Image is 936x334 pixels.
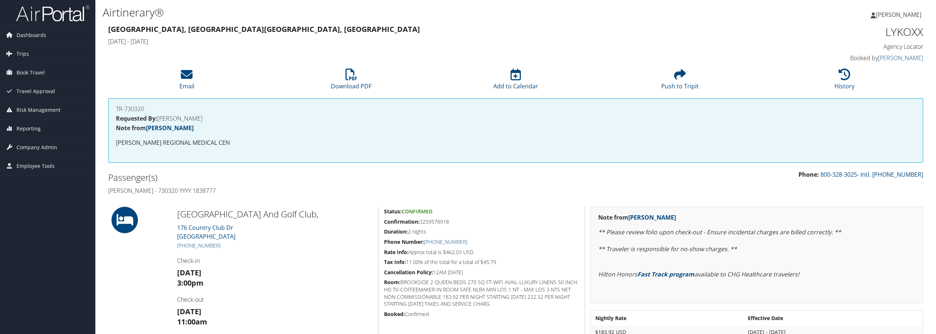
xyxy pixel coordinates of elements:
span: Employee Tools [17,157,55,175]
h5: 11.00% of the total for a total of $45.79 [384,258,579,266]
th: Nightly Rate [592,312,743,325]
span: Confirmed [402,208,432,215]
h5: 3259578918 [384,218,579,225]
th: Effective Date [744,312,922,325]
strong: Phone Number: [384,238,424,245]
h4: [PERSON_NAME] [116,115,915,121]
a: Push to Tripit [661,73,699,90]
strong: Requested By: [116,114,157,122]
h5: Approx total is $462.03 USD [384,249,579,256]
h2: [GEOGRAPHIC_DATA] And Golf Club, [177,208,373,220]
strong: [DATE] [177,307,201,316]
p: [PERSON_NAME] REGIONAL MEDICAL CEN [116,138,915,148]
strong: Tax Info: [384,258,406,265]
strong: Confirmation: [384,218,420,225]
span: Dashboards [17,26,46,44]
span: [PERSON_NAME] [876,11,921,19]
span: Book Travel [17,63,45,82]
em: Hilton Honors available to CHG Healthcare travelers! [598,270,799,278]
h4: Check-out [177,296,373,304]
a: 800-328-3025- Intl. [PHONE_NUMBER] [820,170,923,179]
h4: [DATE] - [DATE] [108,37,717,45]
strong: Rate Info: [384,249,409,256]
strong: Phone: [798,170,819,179]
h1: LYKOXX [728,24,923,40]
a: [PERSON_NAME] [871,4,929,26]
h4: Booked by [728,54,923,62]
img: airportal-logo.png [16,5,89,22]
h5: 12AM [DATE] [384,269,579,276]
span: Reporting [17,120,41,138]
h5: Confirmed [384,311,579,318]
a: [PHONE_NUMBER] [177,242,220,249]
h5: BROOKSIDE 2 QUEEN BEDS 270 SQ FT-WIFI AVAIL-LUXURY LINENS 50 INCH HD TV-COFFEEMAKER-IN ROOM SAFE ... [384,279,579,307]
h1: Airtinerary® [103,5,653,20]
strong: Note from [598,213,676,221]
a: 176 Country Club Dr[GEOGRAPHIC_DATA] [177,224,235,241]
h4: TR-730320 [116,106,915,112]
h4: Agency Locator [728,43,923,51]
a: [PERSON_NAME] [146,124,194,132]
strong: Duration: [384,228,408,235]
span: Company Admin [17,138,57,157]
strong: 3:00pm [177,278,204,288]
span: Risk Management [17,101,61,119]
a: History [834,73,855,90]
a: Add to Calendar [493,73,538,90]
strong: Booked: [384,311,405,318]
strong: Note from [116,124,194,132]
strong: Room: [384,279,401,286]
a: Email [179,73,194,90]
strong: Status: [384,208,402,215]
h4: Check-in [177,257,373,265]
h4: [PERSON_NAME] - 730320 YYYY 1838777 [108,187,510,195]
a: [PERSON_NAME] [628,213,676,221]
h5: 2 nights [384,228,579,235]
a: [PHONE_NUMBER] [424,238,467,245]
em: ** Traveler is responsible for no-show charges. ** [598,245,737,253]
span: Trips [17,45,29,63]
a: Download PDF [331,73,372,90]
strong: [GEOGRAPHIC_DATA], [GEOGRAPHIC_DATA] [GEOGRAPHIC_DATA], [GEOGRAPHIC_DATA] [108,24,420,34]
strong: Cancellation Policy: [384,269,433,276]
strong: [DATE] [177,268,201,278]
a: [PERSON_NAME] [878,54,923,62]
h2: Passenger(s) [108,171,510,184]
a: Fast Track program [637,270,694,278]
em: ** Please review folio upon check-out - Ensure incidental charges are billed correctly. ** [598,228,841,236]
span: Travel Approval [17,82,55,100]
strong: 11:00am [177,317,207,327]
